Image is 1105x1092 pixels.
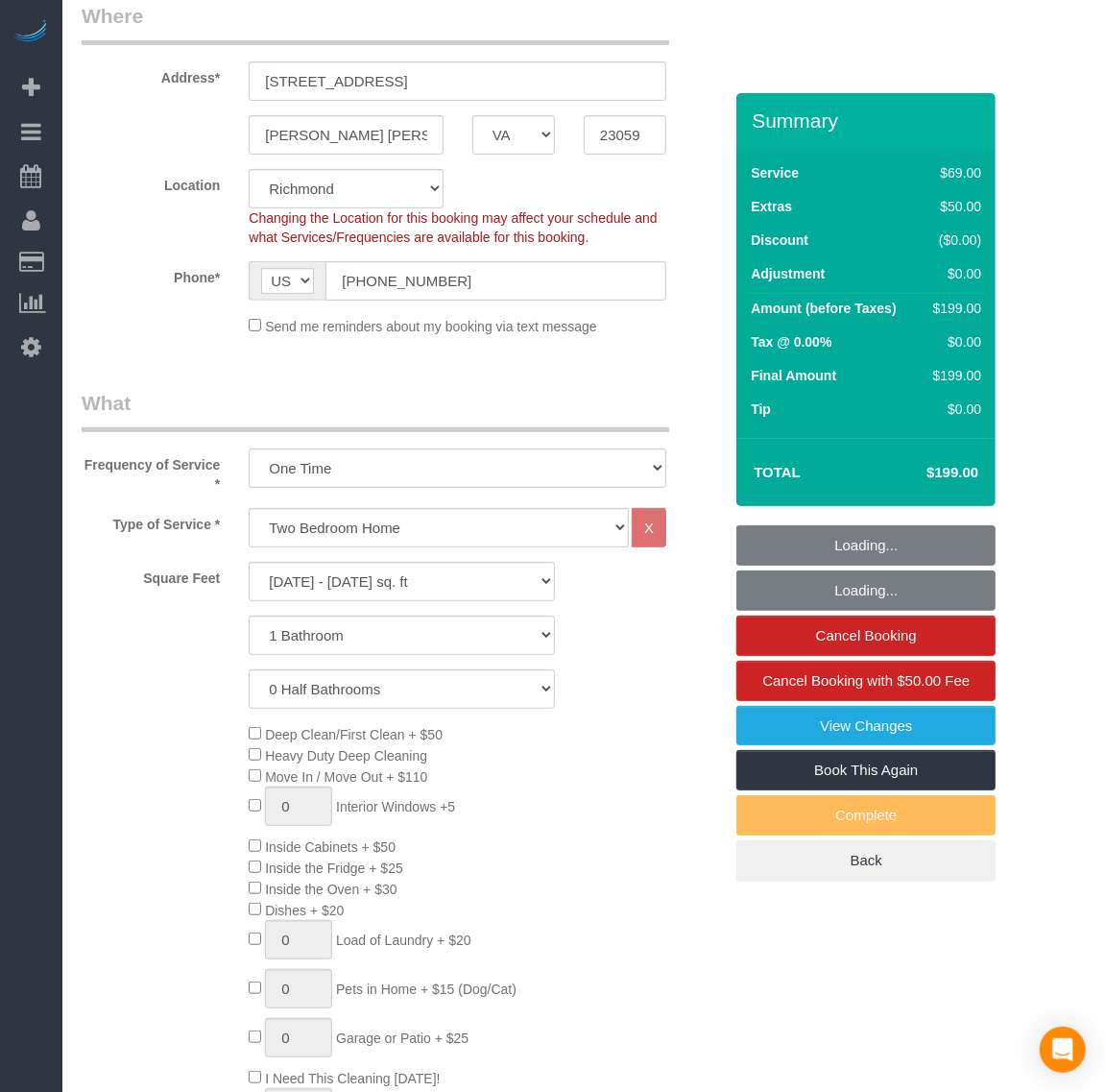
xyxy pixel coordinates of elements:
[762,672,970,689] span: Cancel Booking with $50.00 Fee
[12,19,50,46] img: Automaid Logo
[265,839,396,855] span: Inside Cabinets + $50
[265,1071,440,1086] span: I Need This Cleaning [DATE]!
[925,231,981,250] div: ($0.00)
[265,748,427,764] span: Heavy Duty Deep Cleaning
[67,169,234,195] label: Location
[736,706,996,746] a: View Changes
[925,400,981,419] div: $0.00
[265,727,443,742] span: Deep Clean/First Clean + $50
[265,882,396,897] span: Inside the Oven + $30
[249,210,657,245] span: Changing the Location for this booking may affect your schedule and what Services/Frequencies are...
[82,389,669,432] legend: What
[67,61,234,87] label: Address*
[925,163,981,182] div: $69.00
[751,299,896,318] label: Amount (before Taxes)
[751,197,792,216] label: Extras
[869,465,978,481] h4: $199.00
[249,115,443,155] input: City*
[925,264,981,283] div: $0.00
[751,332,831,352] label: Tax @ 0.00%
[336,799,455,814] span: Interior Windows +5
[336,933,471,948] span: Load of Laundry + $20
[336,1031,468,1046] span: Garage or Patio + $25
[925,332,981,352] div: $0.00
[67,562,234,588] label: Square Feet
[325,261,666,301] input: Phone*
[925,197,981,216] div: $50.00
[752,109,986,132] h3: Summary
[265,903,344,918] span: Dishes + $20
[82,2,669,45] legend: Where
[584,115,666,155] input: Zip Code*
[336,982,516,997] span: Pets in Home + $15 (Dog/Cat)
[736,616,996,656] a: Cancel Booking
[265,769,427,785] span: Move In / Move Out + $110
[925,366,981,385] div: $199.00
[67,449,234,494] label: Frequency of Service *
[751,366,836,385] label: Final Amount
[751,400,771,419] label: Tip
[751,231,808,250] label: Discount
[67,261,234,287] label: Phone*
[736,750,996,790] a: Book This Again
[751,163,799,182] label: Service
[265,319,597,334] span: Send me reminders about my booking via text message
[754,464,801,480] strong: Total
[265,861,403,876] span: Inside the Fridge + $25
[736,661,996,701] a: Cancel Booking with $50.00 Fee
[736,840,996,881] a: Back
[751,264,825,283] label: Adjustment
[1040,1027,1086,1073] div: Open Intercom Messenger
[925,299,981,318] div: $199.00
[67,508,234,534] label: Type of Service *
